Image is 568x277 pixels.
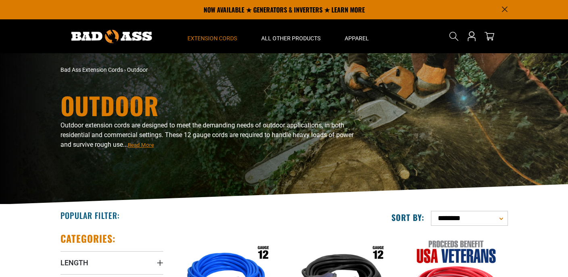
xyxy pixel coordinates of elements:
[71,30,152,43] img: Bad Ass Extension Cords
[175,19,249,53] summary: Extension Cords
[60,66,355,74] nav: breadcrumbs
[127,67,148,73] span: Outdoor
[60,258,88,267] span: Length
[60,93,355,117] h1: Outdoor
[261,35,320,42] span: All Other Products
[345,35,369,42] span: Apparel
[128,142,154,148] span: Read More
[60,251,163,274] summary: Length
[124,67,126,73] span: ›
[249,19,333,53] summary: All Other Products
[187,35,237,42] span: Extension Cords
[333,19,381,53] summary: Apparel
[391,212,424,223] label: Sort by:
[60,210,120,221] h2: Popular Filter:
[60,67,123,73] a: Bad Ass Extension Cords
[447,30,460,43] summary: Search
[60,232,116,245] h2: Categories:
[60,121,354,148] span: Outdoor extension cords are designed to meet the demanding needs of outdoor applications, in both...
